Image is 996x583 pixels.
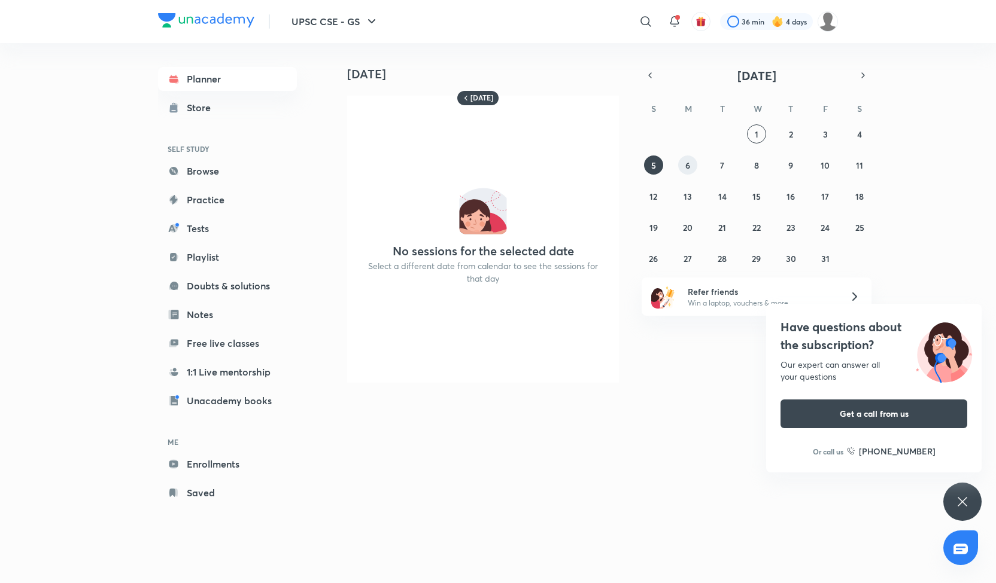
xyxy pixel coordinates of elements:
[684,191,692,202] abbr: October 13, 2025
[158,13,254,28] img: Company Logo
[781,155,800,175] button: October 9, 2025
[644,218,663,237] button: October 19, 2025
[747,218,766,237] button: October 22, 2025
[847,445,936,457] a: [PHONE_NUMBER]
[781,318,967,354] h4: Have questions about the subscription?
[747,249,766,268] button: October 29, 2025
[906,318,982,383] img: ttu_illustration_new.svg
[651,285,675,309] img: referral
[158,159,297,183] a: Browse
[720,103,725,114] abbr: Tuesday
[696,16,706,27] img: avatar
[158,432,297,452] h6: ME
[821,253,830,264] abbr: October 31, 2025
[821,160,830,171] abbr: October 10, 2025
[158,303,297,326] a: Notes
[651,103,656,114] abbr: Sunday
[685,160,690,171] abbr: October 6, 2025
[850,124,869,144] button: October 4, 2025
[685,103,692,114] abbr: Monday
[688,285,835,298] h6: Refer friends
[644,187,663,206] button: October 12, 2025
[459,187,507,234] img: No events
[816,187,835,206] button: October 17, 2025
[752,191,761,202] abbr: October 15, 2025
[158,331,297,355] a: Free live classes
[651,160,656,171] abbr: October 5, 2025
[752,253,761,264] abbr: October 29, 2025
[747,124,766,144] button: October 1, 2025
[691,12,710,31] button: avatar
[158,188,297,212] a: Practice
[649,191,657,202] abbr: October 12, 2025
[644,249,663,268] button: October 26, 2025
[850,218,869,237] button: October 25, 2025
[347,67,628,81] h4: [DATE]
[713,187,732,206] button: October 14, 2025
[158,274,297,298] a: Doubts & solutions
[855,222,864,233] abbr: October 25, 2025
[754,103,762,114] abbr: Wednesday
[684,253,692,264] abbr: October 27, 2025
[856,160,863,171] abbr: October 11, 2025
[158,452,297,476] a: Enrollments
[713,155,732,175] button: October 7, 2025
[158,67,297,91] a: Planner
[362,260,605,285] p: Select a different date from calendar to see the sessions for that day
[823,103,828,114] abbr: Friday
[787,191,795,202] abbr: October 16, 2025
[158,96,297,120] a: Store
[644,155,663,175] button: October 5, 2025
[718,253,727,264] abbr: October 28, 2025
[393,244,574,258] h4: No sessions for the selected date
[737,68,776,84] span: [DATE]
[720,160,724,171] abbr: October 7, 2025
[816,124,835,144] button: October 3, 2025
[786,253,796,264] abbr: October 30, 2025
[788,160,793,171] abbr: October 9, 2025
[857,103,862,114] abbr: Saturday
[788,103,793,114] abbr: Thursday
[718,191,727,202] abbr: October 14, 2025
[859,445,936,457] h6: [PHONE_NUMBER]
[821,191,829,202] abbr: October 17, 2025
[850,155,869,175] button: October 11, 2025
[649,222,658,233] abbr: October 19, 2025
[713,249,732,268] button: October 28, 2025
[816,249,835,268] button: October 31, 2025
[781,249,800,268] button: October 30, 2025
[187,100,218,115] div: Store
[816,218,835,237] button: October 24, 2025
[658,67,855,84] button: [DATE]
[284,10,386,33] button: UPSC CSE - GS
[781,399,967,428] button: Get a call from us
[678,249,697,268] button: October 27, 2025
[781,218,800,237] button: October 23, 2025
[158,481,297,505] a: Saved
[813,446,843,457] p: Or call us
[747,155,766,175] button: October 8, 2025
[772,16,784,28] img: streak
[158,216,297,240] a: Tests
[158,139,297,159] h6: SELF STUDY
[818,11,838,32] img: Diveesha Deevela
[158,245,297,269] a: Playlist
[755,129,758,140] abbr: October 1, 2025
[678,155,697,175] button: October 6, 2025
[678,218,697,237] button: October 20, 2025
[470,93,493,103] h6: [DATE]
[649,253,658,264] abbr: October 26, 2025
[855,191,864,202] abbr: October 18, 2025
[823,129,828,140] abbr: October 3, 2025
[781,187,800,206] button: October 16, 2025
[821,222,830,233] abbr: October 24, 2025
[752,222,761,233] abbr: October 22, 2025
[789,129,793,140] abbr: October 2, 2025
[816,155,835,175] button: October 10, 2025
[158,360,297,384] a: 1:1 Live mentorship
[688,298,835,309] p: Win a laptop, vouchers & more
[781,359,967,383] div: Our expert can answer all your questions
[850,187,869,206] button: October 18, 2025
[713,218,732,237] button: October 21, 2025
[787,222,795,233] abbr: October 23, 2025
